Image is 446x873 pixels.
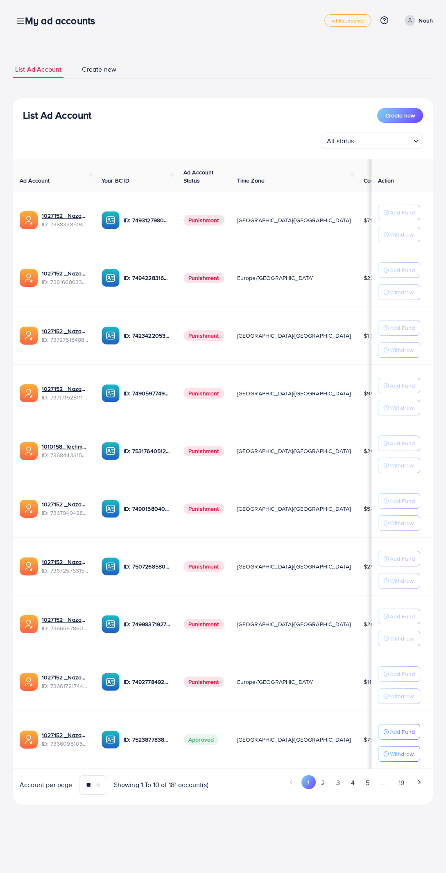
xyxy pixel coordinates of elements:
[20,384,38,402] img: ic-ads-acc.e4c84228.svg
[237,735,351,744] span: [GEOGRAPHIC_DATA]/[GEOGRAPHIC_DATA]
[378,493,420,509] button: Add Fund
[364,274,387,282] span: $2226.01
[42,682,88,690] span: ID: 7366172174454882305
[20,731,38,749] img: ic-ads-acc.e4c84228.svg
[42,385,88,402] div: <span class='underline'>1027152 _Nazaagency_04</span></br>7371715281112170513
[378,320,420,336] button: Add Fund
[378,378,420,393] button: Add Fund
[42,558,88,575] div: <span class='underline'>1027152 _Nazaagency_016</span></br>7367257631523782657
[42,509,88,517] span: ID: 7367949428067450896
[390,381,415,390] p: Add Fund
[25,15,102,27] h3: My ad accounts
[15,65,61,74] span: List Ad Account
[183,330,224,341] span: Punishment
[390,691,414,701] p: Withdraw
[23,109,91,121] h3: List Ad Account
[237,332,351,340] span: [GEOGRAPHIC_DATA]/[GEOGRAPHIC_DATA]
[20,557,38,575] img: ic-ads-acc.e4c84228.svg
[183,503,224,514] span: Punishment
[42,566,88,575] span: ID: 7367257631523782657
[42,212,88,228] div: <span class='underline'>1027152 _Nazaagency_019</span></br>7388328519014645761
[378,284,420,300] button: Withdraw
[230,775,427,790] ul: Pagination
[390,265,415,275] p: Add Fund
[401,15,433,26] a: Nouh
[390,438,415,448] p: Add Fund
[390,634,414,643] p: Withdraw
[378,666,420,682] button: Add Fund
[42,393,88,402] span: ID: 7371715281112170513
[378,609,420,624] button: Add Fund
[42,616,88,632] div: <span class='underline'>1027152 _Nazaagency_0051</span></br>7366567860828749825
[42,269,88,286] div: <span class='underline'>1027152 _Nazaagency_023</span></br>7381668633665093648
[390,460,414,470] p: Withdraw
[390,496,415,506] p: Add Fund
[364,176,376,185] span: Cost
[82,65,116,74] span: Create new
[20,327,38,345] img: ic-ads-acc.e4c84228.svg
[378,515,420,531] button: Withdraw
[378,262,420,278] button: Add Fund
[183,388,224,399] span: Punishment
[42,385,88,393] a: 1027152 _Nazaagency_04
[378,458,420,473] button: Withdraw
[20,211,38,229] img: ic-ads-acc.e4c84228.svg
[102,500,120,518] img: ic-ba-acc.ded83a64.svg
[20,780,72,790] span: Account per page
[390,208,415,217] p: Add Fund
[42,220,88,228] span: ID: 7388328519014645761
[390,669,415,679] p: Add Fund
[378,631,420,646] button: Withdraw
[20,442,38,460] img: ic-ads-acc.e4c84228.svg
[102,731,120,749] img: ic-ba-acc.ded83a64.svg
[390,345,414,355] p: Withdraw
[42,336,88,344] span: ID: 7372751548805726224
[364,332,376,340] span: $1.31
[419,16,433,25] p: Nouh
[42,616,88,624] a: 1027152 _Nazaagency_0051
[102,615,120,633] img: ic-ba-acc.ded83a64.svg
[124,562,170,571] p: ID: 7507268580682137618
[412,775,426,789] button: Go to next page
[321,133,423,149] div: Search for option
[378,746,420,762] button: Withdraw
[390,576,414,586] p: Withdraw
[20,673,38,691] img: ic-ads-acc.e4c84228.svg
[378,205,420,220] button: Add Fund
[124,331,170,341] p: ID: 7423422053648285697
[42,327,88,344] div: <span class='underline'>1027152 _Nazaagency_007</span></br>7372751548805726224
[331,18,364,23] span: white_agency
[124,677,170,687] p: ID: 7492778492849930241
[378,176,394,185] span: Action
[20,176,50,185] span: Ad Account
[390,611,415,621] p: Add Fund
[390,749,414,759] p: Withdraw
[237,620,351,628] span: [GEOGRAPHIC_DATA]/[GEOGRAPHIC_DATA]
[331,775,345,790] button: Go to page 3
[357,133,410,147] input: Search for option
[42,731,88,739] a: 1027152 _Nazaagency_006
[378,435,420,451] button: Add Fund
[183,273,224,283] span: Punishment
[360,775,375,790] button: Go to page 5
[42,500,88,508] a: 1027152 _Nazaagency_003
[378,551,420,566] button: Add Fund
[237,389,351,397] span: [GEOGRAPHIC_DATA]/[GEOGRAPHIC_DATA]
[42,212,88,220] a: 1027152 _Nazaagency_019
[183,677,224,687] span: Punishment
[42,442,88,451] a: 1010158_Techmanistan pk acc_1715599413927
[237,562,351,571] span: [GEOGRAPHIC_DATA]/[GEOGRAPHIC_DATA]
[124,446,170,456] p: ID: 7531764051207716871
[378,724,420,740] button: Add Fund
[124,388,170,398] p: ID: 7490597749134508040
[378,342,420,358] button: Withdraw
[20,615,38,633] img: ic-ads-acc.e4c84228.svg
[237,274,314,282] span: Europe/[GEOGRAPHIC_DATA]
[183,619,224,629] span: Punishment
[378,400,420,415] button: Withdraw
[42,500,88,517] div: <span class='underline'>1027152 _Nazaagency_003</span></br>7367949428067450896
[325,135,356,147] span: All status
[102,442,120,460] img: ic-ba-acc.ded83a64.svg
[390,323,415,333] p: Add Fund
[42,740,88,748] span: ID: 7366095105679261697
